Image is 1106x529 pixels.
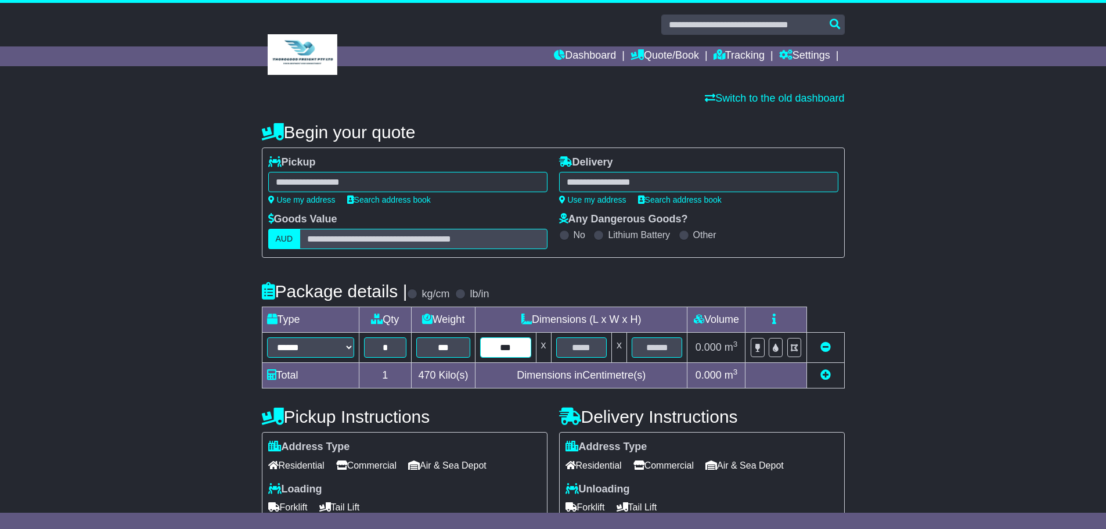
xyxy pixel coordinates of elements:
[475,363,687,388] td: Dimensions in Centimetre(s)
[559,195,626,204] a: Use my address
[421,288,449,301] label: kg/cm
[475,307,687,333] td: Dimensions (L x W x H)
[820,369,831,381] a: Add new item
[725,369,738,381] span: m
[268,456,325,474] span: Residential
[611,333,626,363] td: x
[268,156,316,169] label: Pickup
[559,407,845,426] h4: Delivery Instructions
[359,363,412,388] td: 1
[470,288,489,301] label: lb/in
[693,229,716,240] label: Other
[319,498,360,516] span: Tail Lift
[779,46,830,66] a: Settings
[565,441,647,454] label: Address Type
[687,307,745,333] td: Volume
[262,307,359,333] td: Type
[262,123,845,142] h4: Begin your quote
[268,498,308,516] span: Forklift
[536,333,551,363] td: x
[262,407,547,426] h4: Pickup Instructions
[559,156,613,169] label: Delivery
[574,229,585,240] label: No
[336,456,397,474] span: Commercial
[631,46,699,66] a: Quote/Book
[359,307,412,333] td: Qty
[696,341,722,353] span: 0.000
[262,282,408,301] h4: Package details |
[412,307,475,333] td: Weight
[347,195,431,204] a: Search address book
[262,363,359,388] td: Total
[268,441,350,454] label: Address Type
[733,340,738,348] sup: 3
[725,341,738,353] span: m
[565,498,605,516] span: Forklift
[565,483,630,496] label: Unloading
[268,195,336,204] a: Use my address
[268,229,301,249] label: AUD
[268,483,322,496] label: Loading
[733,368,738,376] sup: 3
[419,369,436,381] span: 470
[714,46,765,66] a: Tracking
[638,195,722,204] a: Search address book
[559,213,688,226] label: Any Dangerous Goods?
[820,341,831,353] a: Remove this item
[633,456,694,474] span: Commercial
[705,456,784,474] span: Air & Sea Depot
[705,92,844,104] a: Switch to the old dashboard
[268,213,337,226] label: Goods Value
[608,229,670,240] label: Lithium Battery
[617,498,657,516] span: Tail Lift
[412,363,475,388] td: Kilo(s)
[696,369,722,381] span: 0.000
[408,456,487,474] span: Air & Sea Depot
[554,46,616,66] a: Dashboard
[565,456,622,474] span: Residential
